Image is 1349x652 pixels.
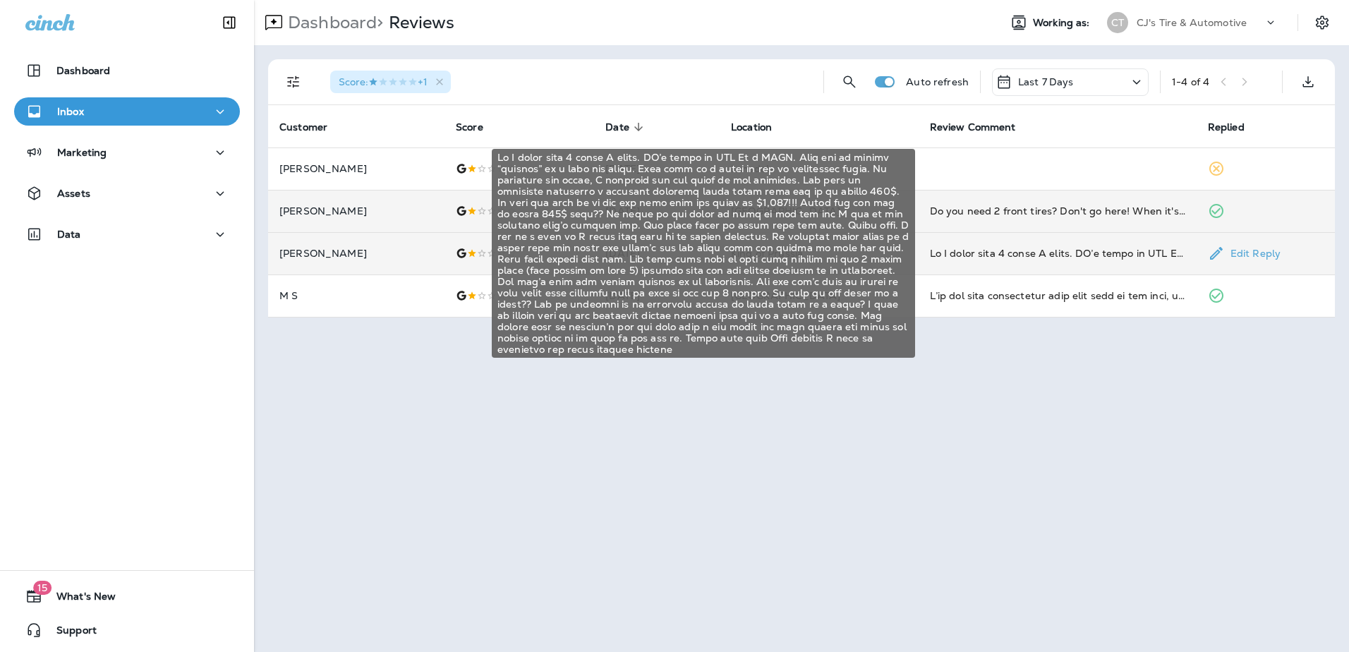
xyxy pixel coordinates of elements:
p: Dashboard [56,65,110,76]
p: Assets [57,188,90,199]
button: Settings [1309,10,1335,35]
button: Inbox [14,97,240,126]
p: Data [57,229,81,240]
button: Export as CSV [1294,68,1322,96]
button: Filters [279,68,308,96]
p: Dashboard > [282,12,383,33]
div: I’ve had good experiences with this shop in the past, but my most recent visit was extremely disa... [930,289,1185,303]
span: Date [605,121,648,133]
button: Dashboard [14,56,240,85]
span: Review Comment [930,121,1016,133]
button: 15What's New [14,582,240,610]
span: Customer [279,121,327,133]
span: Location [731,121,790,133]
span: Date [605,121,629,133]
button: Marketing [14,138,240,167]
p: Auto refresh [906,76,969,87]
span: Score [456,121,483,133]
span: Location [731,121,772,133]
button: Search Reviews [835,68,864,96]
span: 15 [33,581,52,595]
span: Replied [1208,121,1245,133]
div: Do you need 2 front tires? Don't go here! When it's wet outside I spin my front tires because the... [930,204,1185,218]
span: Customer [279,121,346,133]
span: What's New [42,591,116,608]
button: Support [14,616,240,644]
span: Score [456,121,502,133]
p: Marketing [57,147,107,158]
button: Data [14,220,240,248]
p: [PERSON_NAME] [279,248,433,259]
span: Working as: [1033,17,1093,29]
p: M S [279,290,433,301]
div: Lo I dolor sita 4 conse A elits. DO’e tempo in UTL Et d MAGN. Aliq eni ad minimv “quisnos” ex u l... [492,149,915,358]
p: [PERSON_NAME] [279,205,433,217]
p: CJ's Tire & Automotive [1137,17,1247,28]
div: CT [1107,12,1128,33]
span: Review Comment [930,121,1034,133]
span: Score : +1 [339,76,428,88]
div: Score:1 Star+1 [330,71,451,93]
p: [PERSON_NAME] [279,163,433,174]
div: If I could give 0 stars I would. CJ’s tires in KOP Is a JOKE. John the so called “manager” is a l... [930,246,1185,260]
span: Support [42,624,97,641]
button: Assets [14,179,240,207]
p: Inbox [57,106,84,117]
button: Collapse Sidebar [210,8,249,37]
p: Reviews [383,12,454,33]
div: 1 - 4 of 4 [1172,76,1209,87]
span: Replied [1208,121,1263,133]
p: Last 7 Days [1018,76,1074,87]
p: Edit Reply [1225,248,1281,259]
